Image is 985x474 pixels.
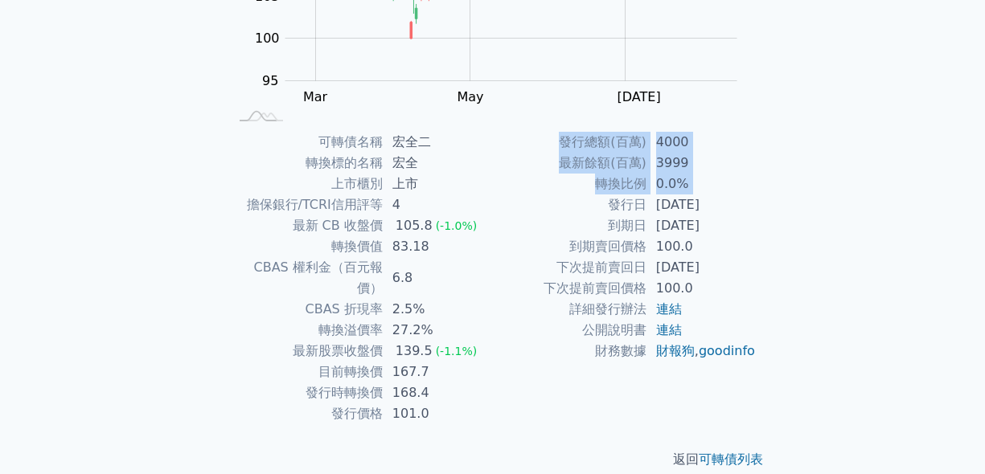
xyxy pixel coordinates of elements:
td: 轉換價值 [229,236,383,257]
td: 下次提前賣回價格 [493,278,646,299]
td: 轉換比例 [493,174,646,194]
td: [DATE] [646,215,757,236]
td: 最新股票收盤價 [229,341,383,362]
span: (-1.0%) [436,219,478,232]
div: 139.5 [392,341,436,362]
td: 發行日 [493,194,646,215]
p: 返回 [210,450,776,469]
td: [DATE] [646,257,757,278]
span: (-1.1%) [436,345,478,358]
td: [DATE] [646,194,757,215]
tspan: May [457,89,483,104]
div: 105.8 [392,215,436,236]
td: 轉換溢價率 [229,320,383,341]
td: 可轉債名稱 [229,132,383,153]
td: CBAS 權利金（百元報價） [229,257,383,299]
iframe: Chat Widget [905,397,985,474]
td: 27.2% [383,320,493,341]
tspan: 95 [262,73,278,88]
td: 下次提前賣回日 [493,257,646,278]
td: 發行時轉換價 [229,382,383,403]
td: 財務數據 [493,341,646,362]
tspan: [DATE] [618,89,661,104]
td: 到期日 [493,215,646,236]
td: 0.0% [646,174,757,194]
td: 167.7 [383,362,493,382]
td: 100.0 [646,236,757,257]
td: CBAS 折現率 [229,299,383,320]
td: 3999 [646,153,757,174]
td: 6.8 [383,257,493,299]
td: 擔保銀行/TCRI信用評等 [229,194,383,215]
td: 詳細發行辦法 [493,299,646,320]
td: 168.4 [383,382,493,403]
td: 目前轉換價 [229,362,383,382]
a: 可轉債列表 [699,452,763,467]
td: 宏全二 [383,132,493,153]
td: , [646,341,757,362]
div: 聊天小工具 [905,397,985,474]
a: 財報狗 [656,343,695,358]
td: 發行總額(百萬) [493,132,646,153]
td: 到期賣回價格 [493,236,646,257]
td: 4 [383,194,493,215]
td: 83.18 [383,236,493,257]
td: 2.5% [383,299,493,320]
td: 上市櫃別 [229,174,383,194]
td: 宏全 [383,153,493,174]
td: 最新餘額(百萬) [493,153,646,174]
td: 101.0 [383,403,493,424]
td: 100.0 [646,278,757,299]
td: 上市 [383,174,493,194]
a: 連結 [656,301,682,317]
td: 轉換標的名稱 [229,153,383,174]
a: 連結 [656,322,682,337]
td: 4000 [646,132,757,153]
td: 發行價格 [229,403,383,424]
td: 最新 CB 收盤價 [229,215,383,236]
a: goodinfo [699,343,755,358]
td: 公開說明書 [493,320,646,341]
tspan: Mar [303,89,328,104]
tspan: 100 [255,31,280,46]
